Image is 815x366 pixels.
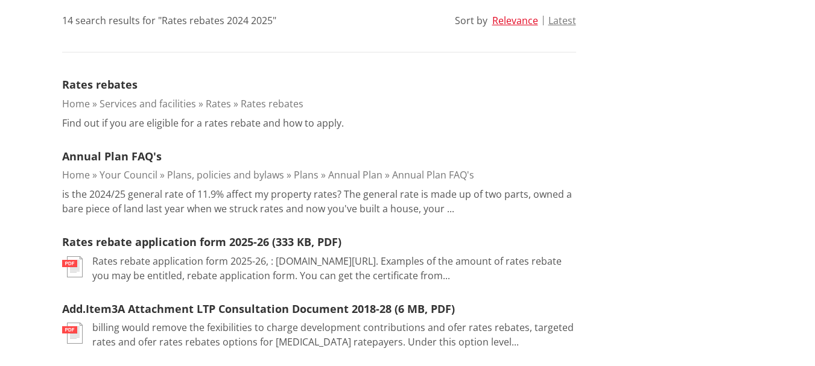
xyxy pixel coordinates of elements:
[62,323,83,344] img: document-pdf.svg
[100,97,196,110] a: Services and facilities
[100,168,157,181] a: Your Council
[62,97,90,110] a: Home
[492,15,538,26] button: Relevance
[392,168,474,181] a: Annual Plan FAQ's
[62,77,138,92] a: Rates rebates
[206,97,231,110] a: Rates
[92,254,576,283] p: Rates rebate application form 2025-26, : [DOMAIN_NAME][URL]. Examples of the amount of rates reba...
[760,315,803,359] iframe: Messenger Launcher
[62,187,576,216] p: is the 2024/25 general rate of 11.9% affect my property rates? The general rate is made up of two...
[167,168,284,181] a: Plans, policies and bylaws
[241,97,303,110] a: Rates rebates
[62,13,276,28] div: 14 search results for "Rates rebates 2024 2025"
[455,13,487,28] div: Sort by
[62,301,455,316] a: Add.Item3A Attachment LTP Consultation Document 2018-28 (6 MB, PDF)
[294,168,319,181] a: Plans
[548,15,576,26] button: Latest
[62,116,344,130] p: Find out if you are eligible for a rates rebate and how to apply.
[62,168,90,181] a: Home
[62,256,83,277] img: document-pdf.svg
[62,235,341,249] a: Rates rebate application form 2025-26 (333 KB, PDF)
[92,320,576,349] p: billing would remove the fexibilities to charge development contributions and ofer rates rebates,...
[328,168,382,181] a: Annual Plan
[62,149,162,163] a: Annual Plan FAQ's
